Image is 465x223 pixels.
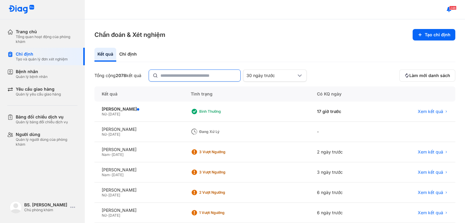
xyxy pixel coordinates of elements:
[449,6,457,10] span: 248
[102,173,110,177] span: Nam
[310,203,378,223] div: 6 ngày trước
[107,132,108,137] span: -
[108,132,120,137] span: [DATE]
[310,86,378,102] div: Có KQ ngày
[399,69,455,82] button: Làm mới danh sách
[24,208,68,212] div: Chủ phòng khám
[418,170,443,175] span: Xem kết quả
[110,173,112,177] span: -
[310,122,378,142] div: -
[16,74,48,79] div: Quản lý bệnh nhân
[16,34,77,44] div: Tổng quan hoạt động của phòng khám
[16,114,68,120] div: Bảng đối chiếu dịch vụ
[246,73,296,78] div: 30 ngày trước
[16,57,68,62] div: Tạo và quản lý đơn xét nghiệm
[199,190,248,195] div: 2 Vượt ngưỡng
[116,73,126,78] span: 2078
[102,112,107,116] span: Nữ
[112,173,124,177] span: [DATE]
[310,183,378,203] div: 6 ngày trước
[110,152,112,157] span: -
[102,213,107,218] span: Nữ
[108,193,120,197] span: [DATE]
[16,120,68,124] div: Quản lý bảng đối chiếu dịch vụ
[183,86,310,102] div: Tình trạng
[94,73,141,78] div: Tổng cộng kết quả
[413,29,455,40] button: Tạo chỉ định
[102,167,176,173] div: [PERSON_NAME]
[107,112,108,116] span: -
[108,112,120,116] span: [DATE]
[112,152,124,157] span: [DATE]
[310,162,378,183] div: 3 ngày trước
[107,193,108,197] span: -
[199,150,248,154] div: 3 Vượt ngưỡng
[102,152,110,157] span: Nam
[24,202,68,208] div: BS. [PERSON_NAME]
[199,170,248,175] div: 3 Vượt ngưỡng
[16,132,77,137] div: Người dùng
[94,48,116,62] div: Kết quả
[418,190,443,195] span: Xem kết quả
[107,213,108,218] span: -
[418,210,443,215] span: Xem kết quả
[102,127,176,132] div: [PERSON_NAME]
[10,201,22,213] img: logo
[199,129,248,134] div: Đang xử lý
[199,109,248,114] div: Bình thường
[102,132,107,137] span: Nữ
[418,109,443,114] span: Xem kết quả
[310,102,378,122] div: 17 giờ trước
[16,92,61,97] div: Quản lý yêu cầu giao hàng
[102,106,176,112] div: [PERSON_NAME]
[16,86,61,92] div: Yêu cầu giao hàng
[16,69,48,74] div: Bệnh nhân
[409,73,450,78] span: Làm mới danh sách
[16,51,68,57] div: Chỉ định
[102,147,176,152] div: [PERSON_NAME]
[102,193,107,197] span: Nữ
[94,31,165,39] h3: Chẩn đoán & Xét nghiệm
[418,149,443,155] span: Xem kết quả
[310,142,378,162] div: 2 ngày trước
[199,210,248,215] div: 1 Vượt ngưỡng
[94,86,183,102] div: Kết quả
[16,29,77,34] div: Trang chủ
[16,137,77,147] div: Quản lý người dùng của phòng khám
[8,5,35,14] img: logo
[116,48,140,62] div: Chỉ định
[102,208,176,213] div: [PERSON_NAME]
[102,187,176,193] div: [PERSON_NAME]
[108,213,120,218] span: [DATE]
